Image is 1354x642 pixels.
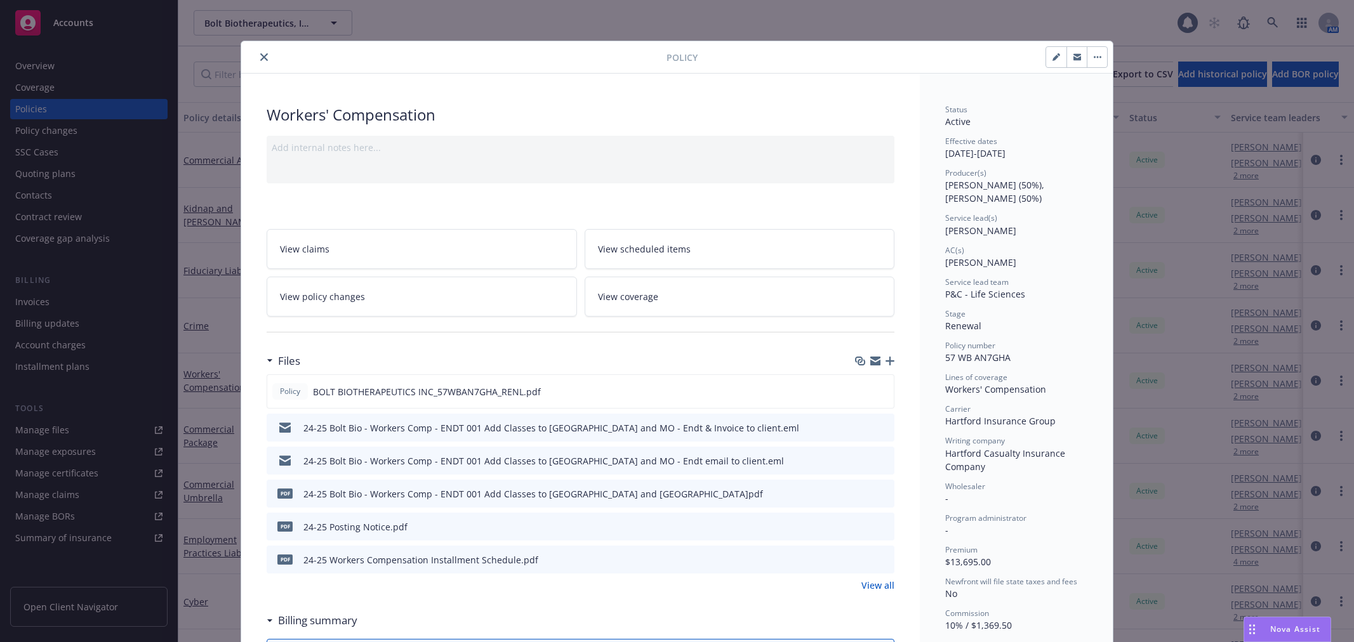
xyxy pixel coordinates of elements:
[945,372,1007,383] span: Lines of coverage
[277,521,293,531] span: pdf
[945,447,1068,473] span: Hartford Casualty Insurance Company
[585,277,895,317] a: View coverage
[585,229,895,269] a: View scheduled items
[278,612,357,629] h3: Billing summary
[945,608,989,619] span: Commission
[945,115,971,128] span: Active
[858,520,868,534] button: download file
[945,435,1005,446] span: Writing company
[303,520,408,534] div: 24-25 Posting Notice.pdf
[945,340,995,351] span: Policy number
[878,553,889,567] button: preview file
[945,167,986,178] span: Producer(s)
[878,520,889,534] button: preview file
[945,256,1016,268] span: [PERSON_NAME]
[313,385,541,398] span: BOLT BIOTHERAPEUTICS INC_57WBAN7GHA_RENL.pdf
[945,245,964,256] span: AC(s)
[598,290,658,303] span: View coverage
[280,290,365,303] span: View policy changes
[858,487,868,501] button: download file
[945,524,948,536] span: -
[267,229,577,269] a: View claims
[945,415,1056,427] span: Hartford Insurance Group
[272,141,889,154] div: Add internal notes here...
[945,513,1026,523] span: Program administrator
[1244,617,1260,641] div: Drag to move
[1270,624,1320,634] span: Nova Assist
[277,554,293,564] span: pdf
[878,487,889,501] button: preview file
[945,308,966,319] span: Stage
[267,104,894,126] div: Workers' Compensation
[267,612,357,629] div: Billing summary
[278,353,300,369] h3: Files
[945,576,1077,587] span: Newfront will file state taxes and fees
[945,587,957,599] span: No
[267,353,300,369] div: Files
[945,403,971,414] span: Carrier
[945,556,991,568] span: $13,695.00
[945,213,997,223] span: Service lead(s)
[945,277,1009,287] span: Service lead team
[945,544,978,555] span: Premium
[945,288,1025,300] span: P&C - Life Sciences
[303,553,538,567] div: 24-25 Workers Compensation Installment Schedule.pdf
[858,454,868,468] button: download file
[878,421,889,435] button: preview file
[303,487,763,501] div: 24-25 Bolt Bio - Workers Comp - ENDT 001 Add Classes to [GEOGRAPHIC_DATA] and [GEOGRAPHIC_DATA]pdf
[861,579,894,592] a: View all
[945,179,1047,204] span: [PERSON_NAME] (50%), [PERSON_NAME] (50%)
[277,488,293,498] span: pdf
[277,386,303,397] span: Policy
[945,383,1046,395] span: Workers' Compensation
[858,553,868,567] button: download file
[945,619,1012,631] span: 10% / $1,369.50
[598,242,691,256] span: View scheduled items
[857,385,867,398] button: download file
[280,242,329,256] span: View claims
[303,421,799,435] div: 24-25 Bolt Bio - Workers Comp - ENDT 001 Add Classes to [GEOGRAPHIC_DATA] and MO - Endt & Invoice...
[945,481,985,492] span: Wholesaler
[303,454,784,468] div: 24-25 Bolt Bio - Workers Comp - ENDT 001 Add Classes to [GEOGRAPHIC_DATA] and MO - Endt email to ...
[945,136,1087,160] div: [DATE] - [DATE]
[877,385,889,398] button: preview file
[945,136,997,147] span: Effective dates
[256,49,272,65] button: close
[878,454,889,468] button: preview file
[945,225,1016,237] span: [PERSON_NAME]
[945,492,948,504] span: -
[945,351,1011,364] span: 57 WB AN7GHA
[945,104,967,115] span: Status
[945,320,981,332] span: Renewal
[1244,617,1331,642] button: Nova Assist
[667,51,698,64] span: Policy
[858,421,868,435] button: download file
[267,277,577,317] a: View policy changes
